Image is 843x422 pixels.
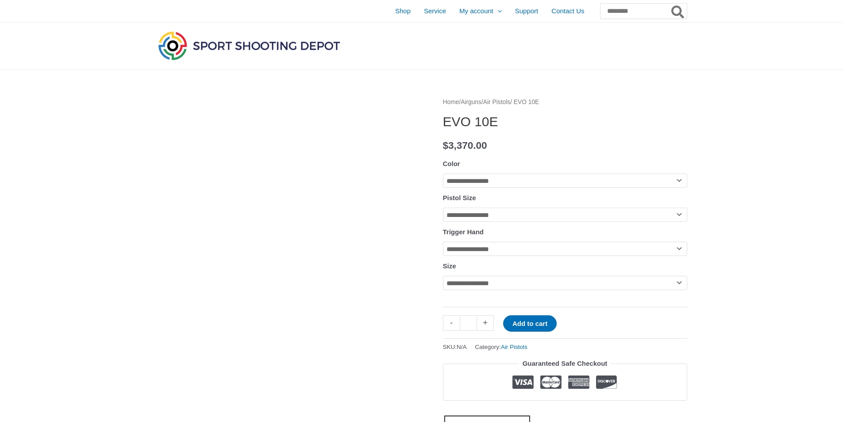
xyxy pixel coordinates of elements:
label: Color [443,160,460,167]
legend: Guaranteed Safe Checkout [519,357,611,370]
span: $ [443,140,449,151]
input: Product quantity [460,315,477,331]
span: N/A [457,344,467,350]
label: Size [443,262,456,270]
h1: EVO 10E [443,114,687,130]
a: Home [443,99,459,105]
nav: Breadcrumb [443,97,687,108]
img: Sport Shooting Depot [156,29,342,62]
button: Add to cart [503,315,557,332]
span: Category: [475,341,527,352]
span: SKU: [443,341,467,352]
a: + [477,315,494,331]
a: Air Pistols [483,99,510,105]
label: Trigger Hand [443,228,484,236]
label: Pistol Size [443,194,476,201]
a: Air Pistols [501,344,527,350]
a: Airguns [461,99,481,105]
button: Search [670,4,687,19]
a: - [443,315,460,331]
bdi: 3,370.00 [443,140,487,151]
